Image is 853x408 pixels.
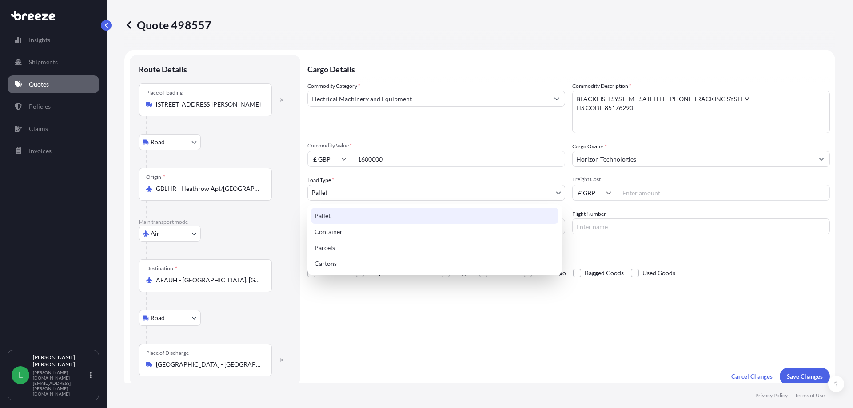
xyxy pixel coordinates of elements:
[29,102,51,111] p: Policies
[139,310,201,326] button: Select transport
[731,372,773,381] p: Cancel Changes
[151,313,165,322] span: Road
[139,64,187,75] p: Route Details
[572,142,607,151] label: Cargo Owner
[311,224,558,240] div: Container
[307,55,830,82] p: Cargo Details
[549,91,565,107] button: Show suggestions
[307,82,360,91] label: Commodity Category
[813,151,829,167] button: Show suggestions
[156,100,261,109] input: Place of loading
[146,174,165,181] div: Origin
[33,354,88,368] p: [PERSON_NAME] [PERSON_NAME]
[156,360,261,369] input: Place of Discharge
[755,392,788,399] a: Privacy Policy
[8,31,99,49] a: Insights
[19,371,23,380] span: L
[8,53,99,71] a: Shipments
[307,142,565,149] span: Commodity Value
[146,89,183,96] div: Place of loading
[787,372,823,381] p: Save Changes
[585,266,624,280] span: Bagged Goods
[139,226,201,242] button: Select transport
[139,218,291,226] p: Main transport mode
[572,91,830,133] textarea: BLACKFISH SYSTEM - SATELLITE PHONE TRACKING SYSTEM HS CODE 85176290
[307,176,334,185] span: Load Type
[29,80,49,89] p: Quotes
[724,368,780,385] button: Cancel Changes
[642,266,675,280] span: Used Goods
[8,120,99,138] a: Claims
[151,229,159,238] span: Air
[311,256,558,272] div: Cartons
[29,36,50,44] p: Insights
[780,368,830,385] button: Save Changes
[307,185,565,201] button: Pallet
[124,18,211,32] p: Quote 498557
[311,240,558,256] div: Parcels
[8,98,99,115] a: Policies
[572,176,830,183] span: Freight Cost
[146,265,177,272] div: Destination
[156,276,261,285] input: Destination
[572,218,830,234] input: Enter name
[308,91,549,107] input: Select a commodity type
[8,142,99,160] a: Invoices
[617,185,830,201] input: Enter amount
[33,370,88,396] p: [PERSON_NAME][DOMAIN_NAME][EMAIL_ADDRESS][PERSON_NAME][DOMAIN_NAME]
[139,134,201,150] button: Select transport
[29,147,52,155] p: Invoices
[29,58,58,67] p: Shipments
[151,138,165,147] span: Road
[573,151,813,167] input: Full name
[572,210,606,218] label: Flight Number
[311,208,558,224] div: Pallet
[572,82,631,91] label: Commodity Description
[307,252,830,259] p: Special Conditions
[8,75,99,93] a: Quotes
[311,188,327,197] span: Pallet
[156,184,261,193] input: Origin
[795,392,825,399] a: Terms of Use
[352,151,565,167] input: Type amount
[146,349,189,357] div: Place of Discharge
[29,124,48,133] p: Claims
